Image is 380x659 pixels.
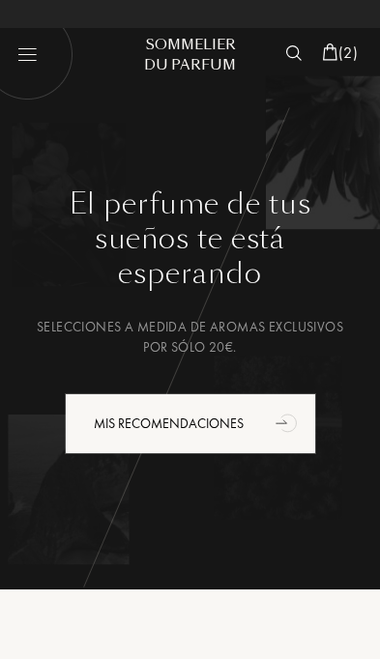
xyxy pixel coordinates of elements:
div: animation [269,403,307,442]
div: Sommelier [125,35,256,55]
a: Mis recomendacionesanimation [29,393,351,454]
div: du Parfum [125,55,256,75]
img: search_icn_white.svg [285,45,302,61]
div: Mis recomendaciones [65,393,316,454]
h1: El perfume de tus sueños te está esperando [29,186,351,291]
img: cart_white.svg [322,43,337,61]
span: ( 2 ) [338,43,358,63]
div: Selecciones a medida de aromas exclusivos por sólo 20€. [29,317,351,358]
